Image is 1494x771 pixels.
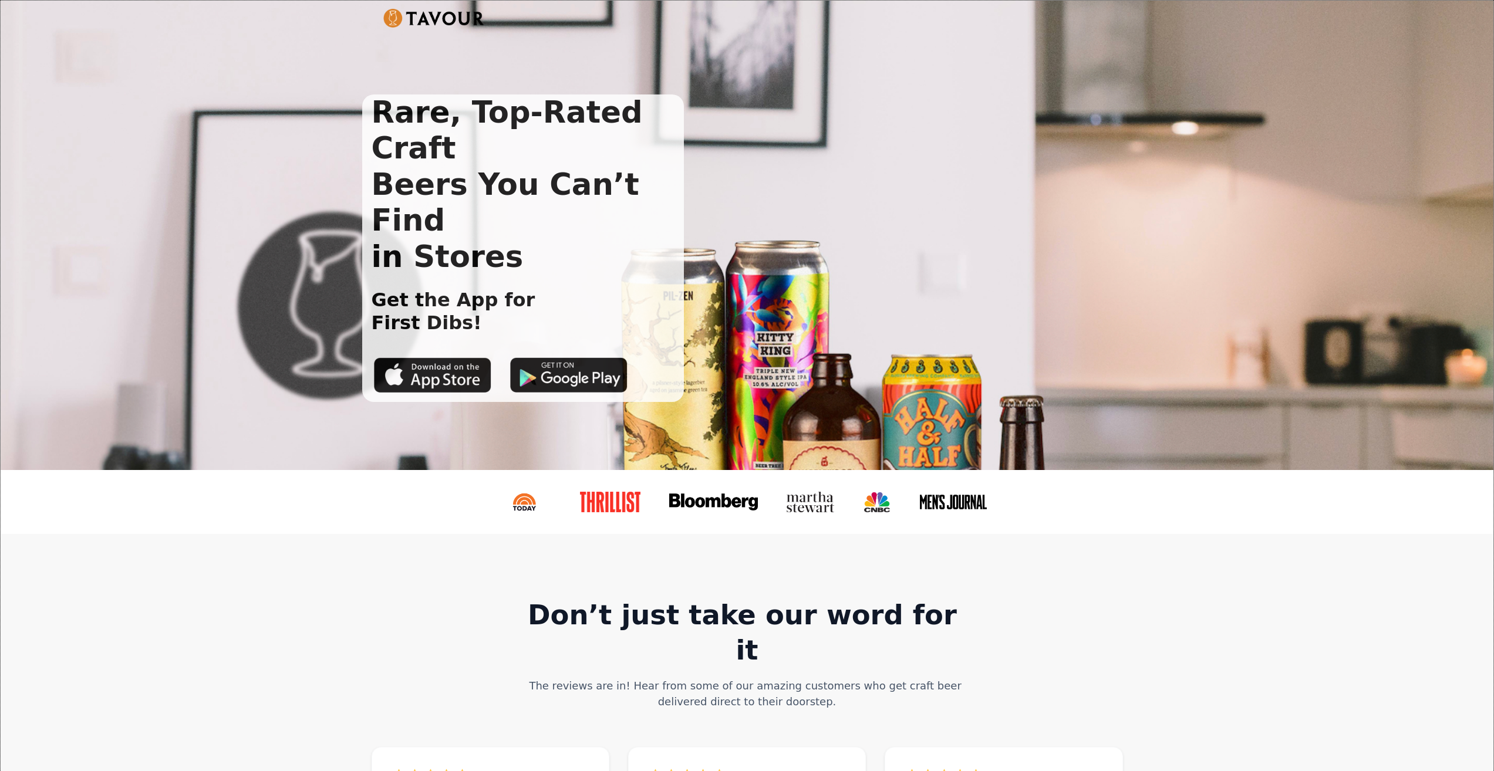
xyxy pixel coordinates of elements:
[383,9,485,28] img: Untitled UI logotext
[383,9,485,28] a: Untitled UI logotextLogo
[362,289,535,334] h1: Get the App for First Dibs!
[522,678,973,709] div: The reviews are in! Hear from some of our amazing customers who get craft beer delivered direct t...
[528,599,966,666] strong: Don’t just take our word for it
[362,94,684,275] h1: Rare, Top-Rated Craft Beers You Can’t Find in Stores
